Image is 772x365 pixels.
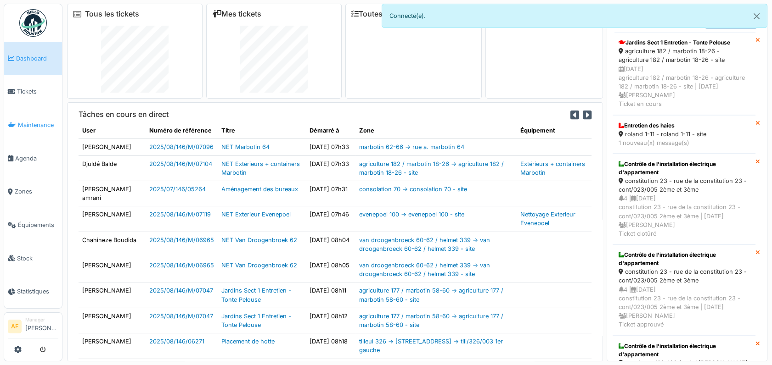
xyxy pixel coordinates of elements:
[619,285,749,329] div: 4 | [DATE] constitution 23 - rue de la constitution 23 - cont/023/005 2ème et 3ème | [DATE] [PERS...
[351,10,420,18] a: Toutes les tâches
[4,175,62,209] a: Zones
[619,138,749,147] div: 1 nouveau(x) message(s)
[149,237,214,243] a: 2025/08/146/M/06965
[16,54,58,63] span: Dashboard
[149,338,204,345] a: 2025/08/146/06271
[619,342,749,359] div: Contrôle de l’installation électrique d'appartement
[359,338,503,354] a: tilleul 326 -> [STREET_ADDRESS] -> till/326/003 1er gauche
[79,232,146,257] td: Chahineze Boudida
[4,108,62,142] a: Maintenance
[4,75,62,109] a: Tickets
[306,181,355,206] td: [DATE] 07h31
[15,187,58,196] span: Zones
[619,65,749,109] div: [DATE] agriculture 182 / marbotin 18-26 - agriculture 182 / marbotin 18-26 - site | [DATE] [PERSO...
[79,257,146,282] td: [PERSON_NAME]
[306,155,355,181] td: [DATE] 07h33
[359,287,503,303] a: agriculture 177 / marbotin 58-60 -> agriculture 177 / marbotin 58-60 - site
[619,160,749,177] div: Contrôle de l’installation électrique d'appartement
[218,122,306,139] th: Titre
[306,206,355,232] td: [DATE] 07h46
[79,308,146,333] td: [PERSON_NAME]
[212,10,261,18] a: Mes tickets
[4,275,62,309] a: Statistiques
[17,287,58,296] span: Statistiques
[520,160,585,176] a: Extérieurs + containers Marbotin
[619,47,749,64] div: agriculture 182 / marbotin 18-26 - agriculture 182 / marbotin 18-26 - site
[221,211,291,218] a: NET Exterieur Evenepoel
[82,127,96,134] span: translation missing: fr.shared.user
[306,333,355,359] td: [DATE] 08h18
[4,208,62,242] a: Équipements
[613,115,755,154] a: Entretien des haies roland 1-11 - roland 1-11 - site 1 nouveau(x) message(s)
[221,338,275,345] a: Placement de hotte
[149,186,206,193] a: 2025/07/146/05264
[221,237,297,243] a: NET Van Droogenbroek 62
[359,160,504,176] a: agriculture 182 / marbotin 18-26 -> agriculture 182 / marbotin 18-26 - site
[149,287,213,294] a: 2025/08/146/M/07047
[15,154,58,163] span: Agenda
[221,313,291,328] a: Jardins Sect 1 Entretien - Tonte Pelouse
[619,122,749,130] div: Entretien des haies
[306,308,355,333] td: [DATE] 08h12
[355,122,517,139] th: Zone
[79,181,146,206] td: [PERSON_NAME] amrani
[8,316,58,338] a: AF Manager[PERSON_NAME]
[517,122,592,139] th: Équipement
[85,10,139,18] a: Tous les tickets
[79,333,146,359] td: [PERSON_NAME]
[149,262,214,269] a: 2025/08/146/M/06965
[306,232,355,257] td: [DATE] 08h04
[619,177,749,194] div: constitution 23 - rue de la constitution 23 - cont/023/005 2ème et 3ème
[149,211,211,218] a: 2025/08/146/M/07119
[221,262,297,269] a: NET Van Droogenbroek 62
[613,244,755,335] a: Contrôle de l’installation électrique d'appartement constitution 23 - rue de la constitution 23 -...
[18,221,58,229] span: Équipements
[619,39,749,47] div: Jardins Sect 1 Entretien - Tonte Pelouse
[149,144,214,150] a: 2025/08/146/M/07096
[619,130,749,138] div: roland 1-11 - roland 1-11 - site
[221,186,298,193] a: Aménagement des bureaux
[746,4,767,28] button: Close
[221,160,300,176] a: NET Extérieurs + containers Marbotin
[25,316,58,336] li: [PERSON_NAME]
[221,287,291,303] a: Jardins Sect 1 Entretien - Tonte Pelouse
[19,9,47,37] img: Badge_color-CXgf-gQk.svg
[79,155,146,181] td: Djuldé Balde
[359,186,467,193] a: consolation 70 -> consolation 70 - site
[306,257,355,282] td: [DATE] 08h05
[613,32,755,115] a: Jardins Sect 1 Entretien - Tonte Pelouse agriculture 182 / marbotin 18-26 - agriculture 182 / mar...
[359,144,464,150] a: marbotin 62-66 -> rue a. marbotin 64
[149,313,213,320] a: 2025/08/146/M/07047
[306,139,355,155] td: [DATE] 07h33
[306,122,355,139] th: Démarré à
[4,142,62,175] a: Agenda
[4,42,62,75] a: Dashboard
[359,211,464,218] a: evenepoel 100 -> evenepoel 100 - site
[146,122,218,139] th: Numéro de référence
[619,251,749,267] div: Contrôle de l’installation électrique d'appartement
[613,154,755,244] a: Contrôle de l’installation électrique d'appartement constitution 23 - rue de la constitution 23 -...
[79,206,146,232] td: [PERSON_NAME]
[359,313,503,328] a: agriculture 177 / marbotin 58-60 -> agriculture 177 / marbotin 58-60 - site
[79,282,146,308] td: [PERSON_NAME]
[520,211,575,227] a: Nettoyage Exterieur Evenepoel
[18,121,58,129] span: Maintenance
[382,4,768,28] div: Connecté(e).
[8,320,22,333] li: AF
[17,87,58,96] span: Tickets
[17,254,58,263] span: Stock
[221,144,270,150] a: NET Marbotin 64
[79,110,169,119] h6: Tâches en cours en direct
[619,194,749,238] div: 4 | [DATE] constitution 23 - rue de la constitution 23 - cont/023/005 2ème et 3ème | [DATE] [PERS...
[79,139,146,155] td: [PERSON_NAME]
[4,242,62,275] a: Stock
[619,267,749,285] div: constitution 23 - rue de la constitution 23 - cont/023/005 2ème et 3ème
[25,316,58,323] div: Manager
[359,262,490,277] a: van droogenbroeck 60-62 / helmet 339 -> van droogenbroeck 60-62 / helmet 339 - site
[359,237,490,252] a: van droogenbroeck 60-62 / helmet 339 -> van droogenbroeck 60-62 / helmet 339 - site
[149,160,212,167] a: 2025/08/146/M/07104
[306,282,355,308] td: [DATE] 08h11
